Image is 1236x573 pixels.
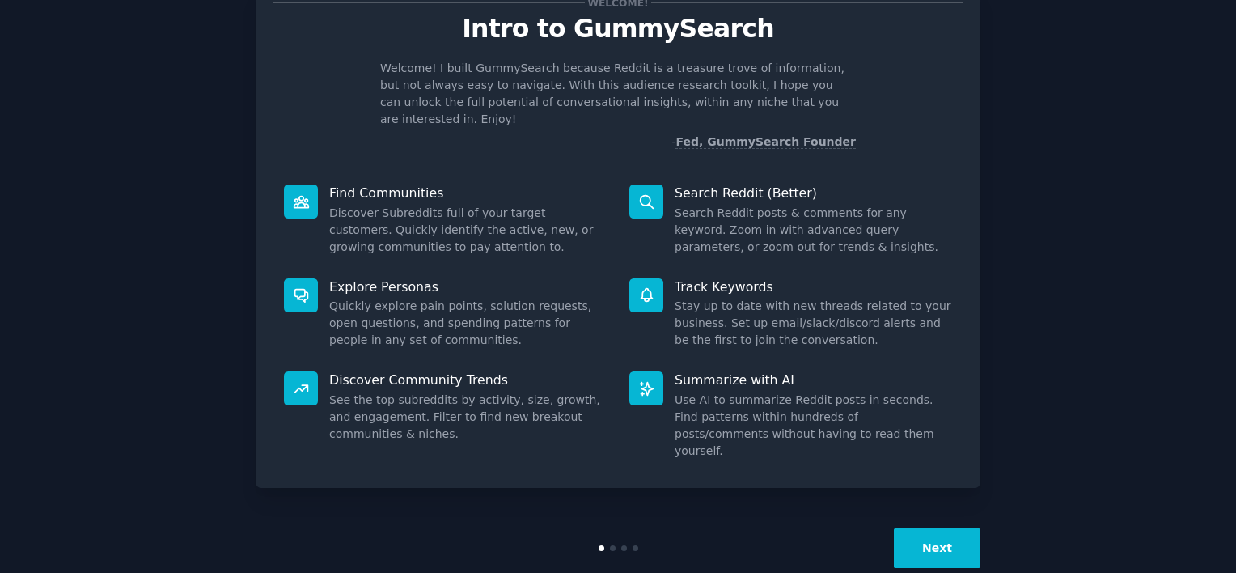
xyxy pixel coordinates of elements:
[675,205,952,256] dd: Search Reddit posts & comments for any keyword. Zoom in with advanced query parameters, or zoom o...
[675,392,952,460] dd: Use AI to summarize Reddit posts in seconds. Find patterns within hundreds of posts/comments with...
[675,185,952,202] p: Search Reddit (Better)
[329,371,607,388] p: Discover Community Trends
[329,298,607,349] dd: Quickly explore pain points, solution requests, open questions, and spending patterns for people ...
[329,278,607,295] p: Explore Personas
[675,135,856,149] a: Fed, GummySearch Founder
[675,278,952,295] p: Track Keywords
[380,60,856,128] p: Welcome! I built GummySearch because Reddit is a treasure trove of information, but not always ea...
[329,185,607,202] p: Find Communities
[894,528,980,568] button: Next
[675,371,952,388] p: Summarize with AI
[675,298,952,349] dd: Stay up to date with new threads related to your business. Set up email/slack/discord alerts and ...
[329,205,607,256] dd: Discover Subreddits full of your target customers. Quickly identify the active, new, or growing c...
[671,134,856,151] div: -
[273,15,963,43] p: Intro to GummySearch
[329,392,607,443] dd: See the top subreddits by activity, size, growth, and engagement. Filter to find new breakout com...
